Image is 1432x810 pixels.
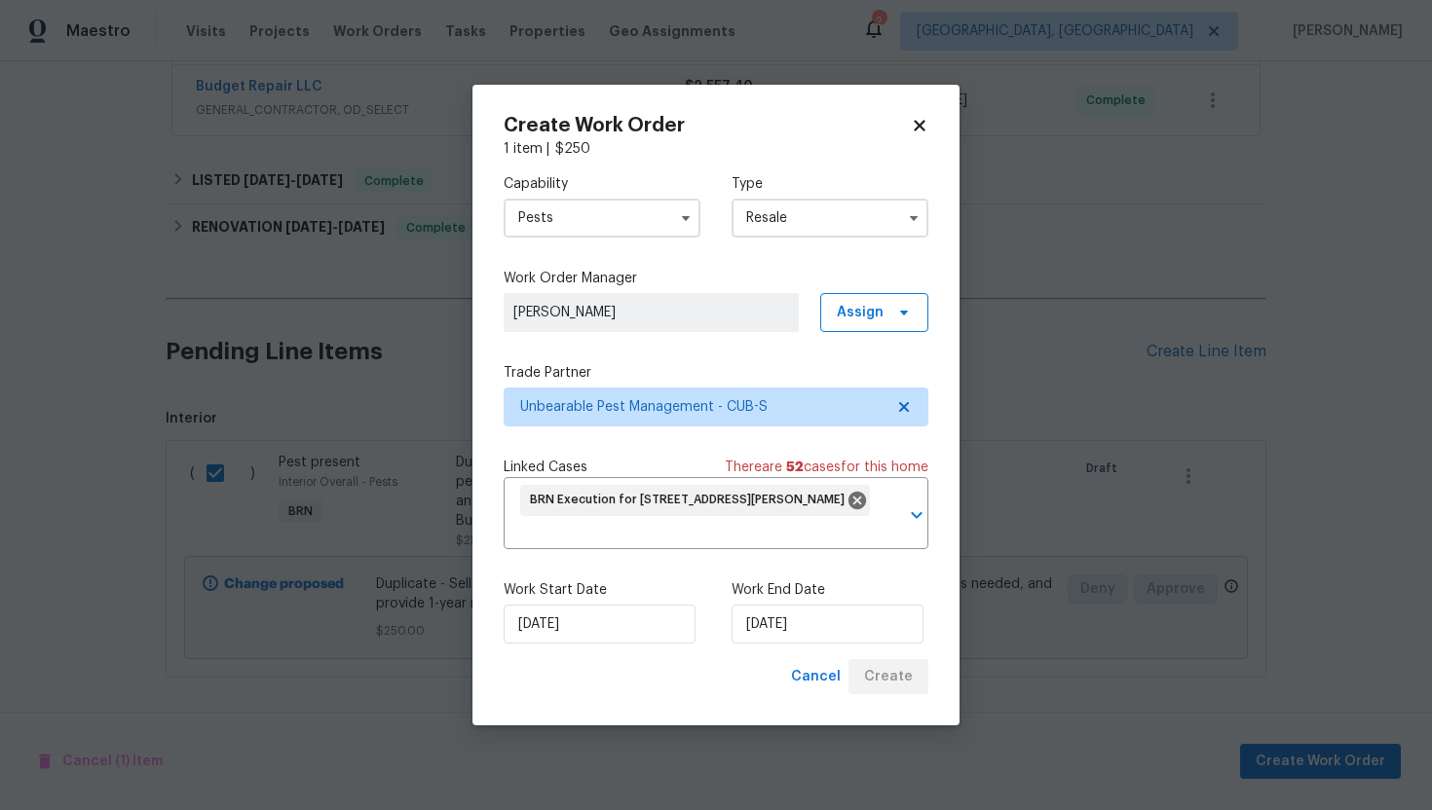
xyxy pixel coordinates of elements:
[555,142,590,156] span: $ 250
[520,485,870,516] div: BRN Execution for [STREET_ADDRESS][PERSON_NAME]
[902,206,925,230] button: Show options
[513,303,789,322] span: [PERSON_NAME]
[732,199,928,238] input: Select...
[783,659,848,695] button: Cancel
[504,458,587,477] span: Linked Cases
[504,174,700,194] label: Capability
[530,492,852,508] span: BRN Execution for [STREET_ADDRESS][PERSON_NAME]
[504,199,700,238] input: Select...
[903,501,930,529] button: Open
[732,580,928,600] label: Work End Date
[732,174,928,194] label: Type
[786,460,804,474] span: 52
[674,206,697,230] button: Show options
[725,458,928,477] span: There are case s for this home
[504,116,911,135] h2: Create Work Order
[504,580,700,600] label: Work Start Date
[520,397,884,417] span: Unbearable Pest Management - CUB-S
[504,139,928,159] div: 1 item |
[791,665,841,689] span: Cancel
[732,605,923,644] input: M/D/YYYY
[837,303,884,322] span: Assign
[504,269,928,288] label: Work Order Manager
[504,363,928,383] label: Trade Partner
[504,605,696,644] input: M/D/YYYY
